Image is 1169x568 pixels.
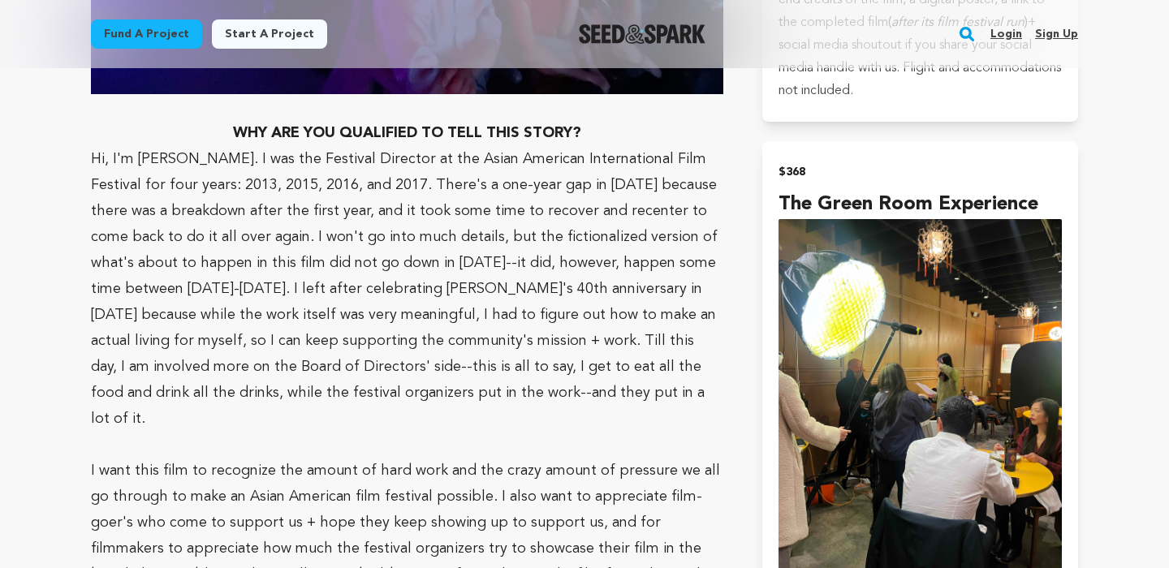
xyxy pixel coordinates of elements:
[233,126,581,140] strong: WHY ARE YOU QUALIFIED TO TELL THIS STORY?
[91,19,202,49] a: Fund a project
[990,21,1022,47] a: Login
[579,24,706,44] a: Seed&Spark Homepage
[91,146,723,432] p: Hi, I'm [PERSON_NAME]. I was the Festival Director at the Asian American International Film Festi...
[579,24,706,44] img: Seed&Spark Logo Dark Mode
[212,19,327,49] a: Start a project
[1035,21,1078,47] a: Sign up
[779,190,1062,219] h4: The Green Room Experience
[779,161,1062,183] h2: $368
